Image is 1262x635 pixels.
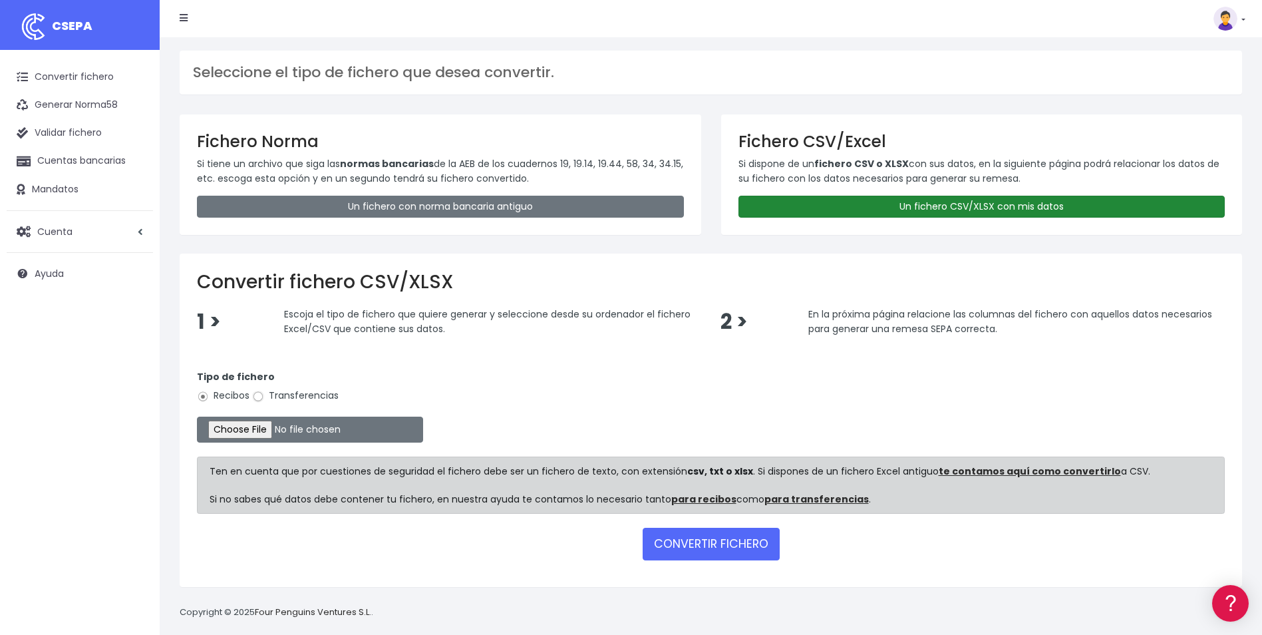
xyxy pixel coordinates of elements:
img: profile [1213,7,1237,31]
h3: Fichero Norma [197,132,684,151]
div: Información general [13,93,253,105]
a: API [13,340,253,361]
span: 1 > [197,308,221,336]
span: Escoja el tipo de fichero que quiere generar y seleccione desde su ordenador el fichero Excel/CSV... [284,308,691,335]
a: Generar Norma58 [7,91,153,119]
a: Validar fichero [7,119,153,147]
strong: Tipo de fichero [197,370,275,383]
a: para transferencias [764,493,869,506]
a: Perfiles de empresas [13,230,253,251]
a: Formatos [13,168,253,189]
h3: Fichero CSV/Excel [738,132,1225,151]
h3: Seleccione el tipo de fichero que desea convertir. [193,64,1229,81]
a: Un fichero con norma bancaria antiguo [197,196,684,218]
a: Four Penguins Ventures S.L. [255,606,371,618]
a: Cuentas bancarias [7,147,153,175]
a: para recibos [671,493,736,506]
a: Videotutoriales [13,210,253,230]
p: Copyright © 2025 . [180,606,373,620]
strong: fichero CSV o XLSX [814,157,909,170]
div: Ten en cuenta que por cuestiones de seguridad el fichero debe ser un fichero de texto, con extens... [197,457,1225,514]
strong: csv, txt o xlsx [687,465,753,478]
a: Un fichero CSV/XLSX con mis datos [738,196,1225,218]
span: 2 > [720,308,748,336]
p: Si tiene un archivo que siga las de la AEB de los cuadernos 19, 19.14, 19.44, 58, 34, 34.15, etc.... [197,156,684,186]
button: Contáctanos [13,356,253,379]
div: Convertir ficheros [13,147,253,160]
p: Si dispone de un con sus datos, en la siguiente página podrá relacionar los datos de su fichero c... [738,156,1225,186]
h2: Convertir fichero CSV/XLSX [197,271,1225,294]
span: Ayuda [35,267,64,280]
a: Convertir fichero [7,63,153,91]
span: En la próxima página relacione las columnas del fichero con aquellos datos necesarios para genera... [808,308,1212,335]
label: Recibos [197,389,249,403]
img: logo [17,10,50,43]
a: te contamos aquí como convertirlo [939,465,1121,478]
a: Cuenta [7,218,153,246]
a: POWERED BY ENCHANT [183,383,256,396]
strong: normas bancarias [340,157,434,170]
div: Programadores [13,319,253,332]
a: Información general [13,113,253,134]
div: Facturación [13,264,253,277]
label: Transferencias [252,389,339,403]
a: Mandatos [7,176,153,204]
span: Cuenta [37,224,73,238]
a: General [13,286,253,306]
a: Problemas habituales [13,189,253,210]
button: CONVERTIR FICHERO [643,528,780,560]
span: CSEPA [52,17,92,34]
a: Ayuda [7,260,153,288]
